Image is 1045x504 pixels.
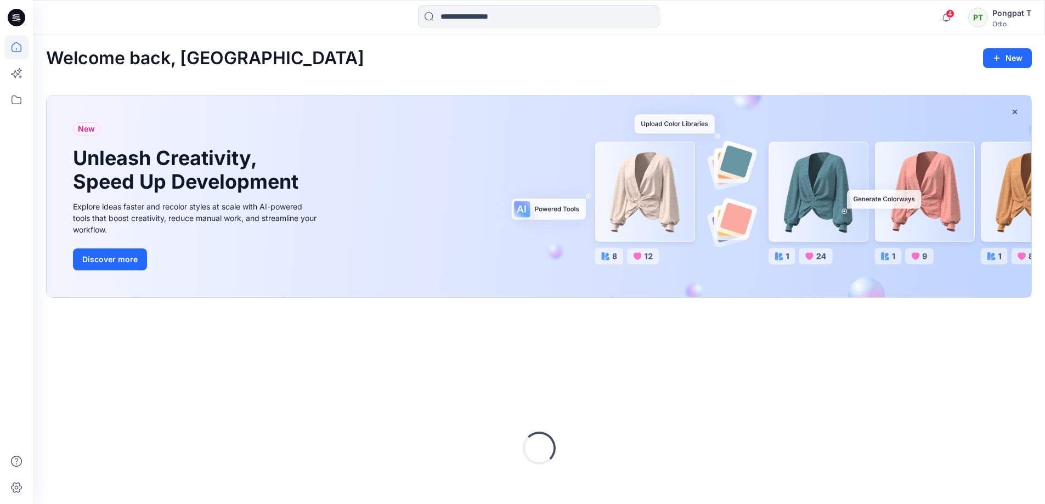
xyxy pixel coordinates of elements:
[73,248,320,270] a: Discover more
[73,146,303,194] h1: Unleash Creativity, Speed Up Development
[78,122,95,135] span: New
[992,7,1031,20] div: Pongpat T
[73,201,320,235] div: Explore ideas faster and recolor styles at scale with AI-powered tools that boost creativity, red...
[983,48,1032,68] button: New
[992,20,1031,28] div: Odlo
[73,248,147,270] button: Discover more
[46,48,364,69] h2: Welcome back, [GEOGRAPHIC_DATA]
[968,8,988,27] div: PT
[946,9,954,18] span: 4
